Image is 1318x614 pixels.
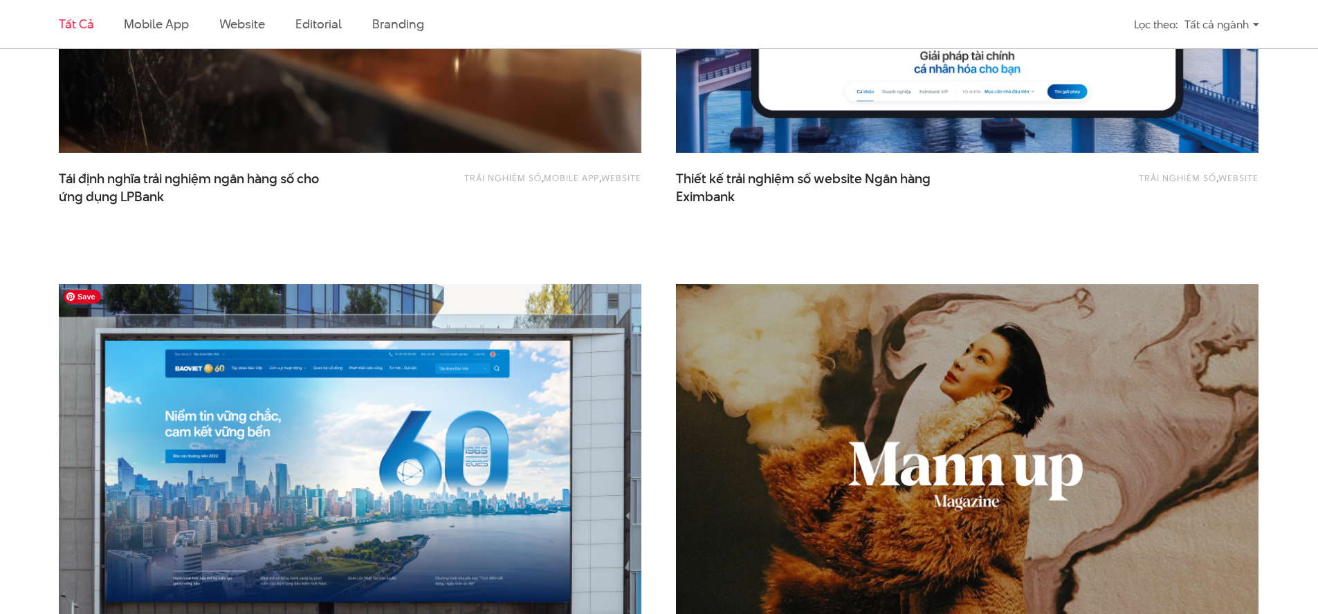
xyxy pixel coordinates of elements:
[676,170,953,205] span: Thiết kế trải nghiệm số website Ngân hàng
[124,15,188,32] a: Mobile app
[1139,171,1216,184] a: Trải nghiệm số
[408,170,641,198] div: , ,
[544,171,599,184] a: Mobile app
[59,188,164,206] span: ứng dụng LPBank
[676,170,953,205] a: Thiết kế trải nghiệm số website Ngân hàngEximbank
[676,188,735,206] span: Eximbank
[59,15,93,32] a: Tất cả
[601,171,641,184] a: Website
[64,290,101,304] span: Save
[219,15,265,32] a: Website
[1218,171,1258,184] a: Website
[372,15,423,32] a: Branding
[1184,12,1259,37] div: Tất cả ngành
[464,171,542,184] a: Trải nghiệm số
[1025,170,1258,198] div: ,
[59,170,336,205] span: Tái định nghĩa trải nghiệm ngân hàng số cho
[295,15,342,32] a: Editorial
[1134,12,1178,37] div: Lọc theo:
[59,170,336,205] a: Tái định nghĩa trải nghiệm ngân hàng số choứng dụng LPBank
